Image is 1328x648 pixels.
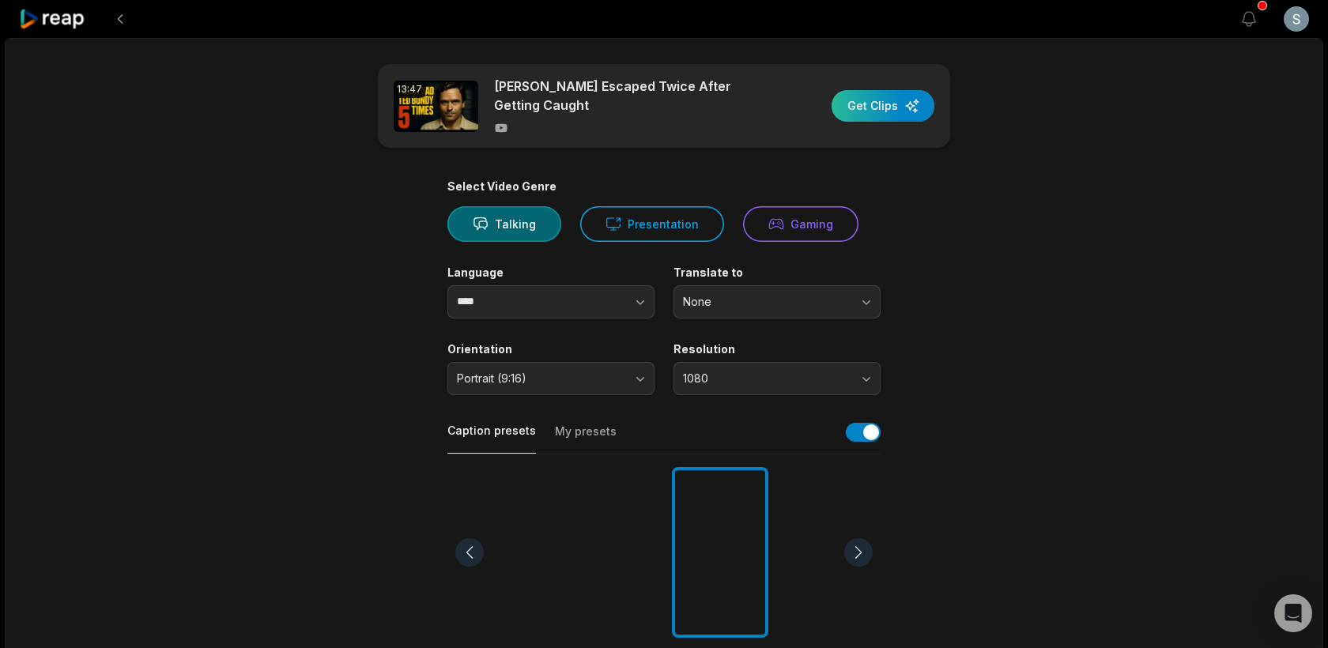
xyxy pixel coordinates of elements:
label: Orientation [447,342,655,356]
button: None [673,285,881,318]
button: Presentation [580,206,724,242]
label: Translate to [673,266,881,280]
span: None [683,295,849,309]
p: [PERSON_NAME] Escaped Twice After Getting Caught [494,77,767,115]
span: 1080 [683,371,849,386]
button: 1080 [673,362,881,395]
button: Caption presets [447,423,536,454]
button: Talking [447,206,561,242]
label: Resolution [673,342,881,356]
button: Get Clips [832,90,934,122]
button: My presets [555,424,617,454]
span: Portrait (9:16) [457,371,623,386]
div: 13:47 [394,81,425,98]
div: Select Video Genre [447,179,881,194]
button: Gaming [743,206,858,242]
div: Open Intercom Messenger [1274,594,1312,632]
label: Language [447,266,655,280]
button: Portrait (9:16) [447,362,655,395]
